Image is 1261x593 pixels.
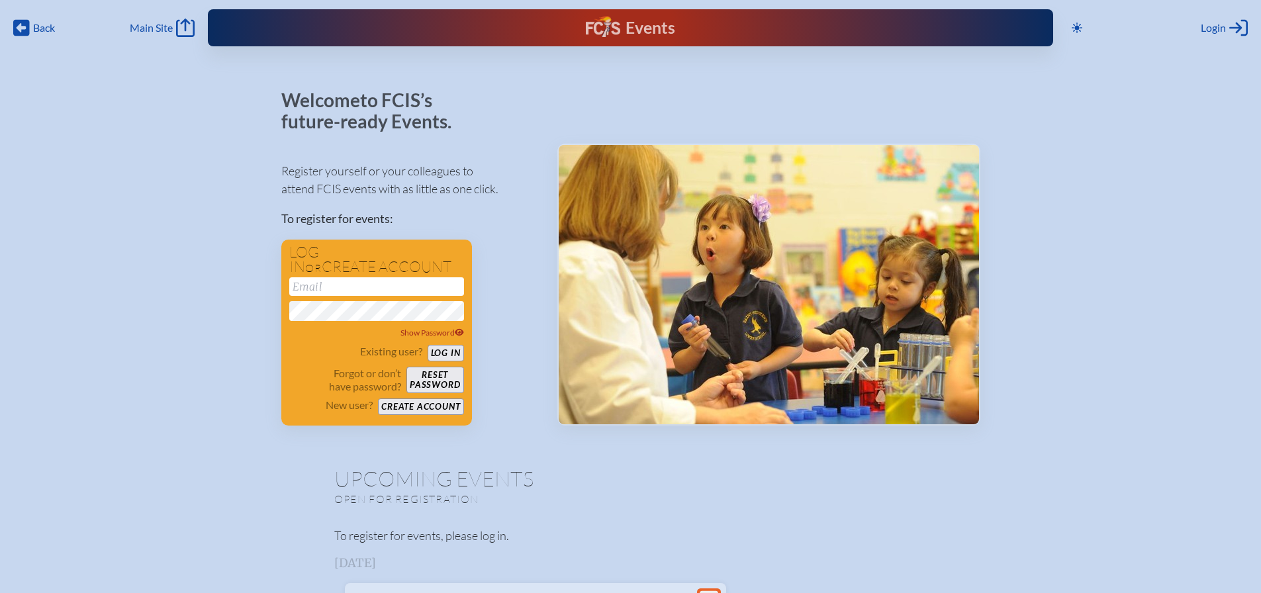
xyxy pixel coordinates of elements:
p: To register for events: [281,210,536,228]
p: Existing user? [360,345,422,358]
h1: Upcoming Events [334,468,927,489]
span: or [305,261,322,275]
p: Register yourself or your colleagues to attend FCIS events with as little as one click. [281,162,536,198]
p: New user? [326,398,373,412]
button: Log in [428,345,464,361]
img: Events [559,145,979,424]
button: Create account [378,398,463,415]
a: Main Site [130,19,195,37]
p: To register for events, please log in. [334,527,927,545]
h3: [DATE] [334,557,927,570]
p: Open for registration [334,492,684,506]
span: Login [1201,21,1226,34]
span: Main Site [130,21,173,34]
span: Back [33,21,55,34]
div: FCIS Events — Future ready [440,16,820,40]
input: Email [289,277,464,296]
button: Resetpassword [406,367,463,393]
p: Welcome to FCIS’s future-ready Events. [281,90,467,132]
p: Forgot or don’t have password? [289,367,402,393]
h1: Log in create account [289,245,464,275]
span: Show Password [400,328,464,338]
